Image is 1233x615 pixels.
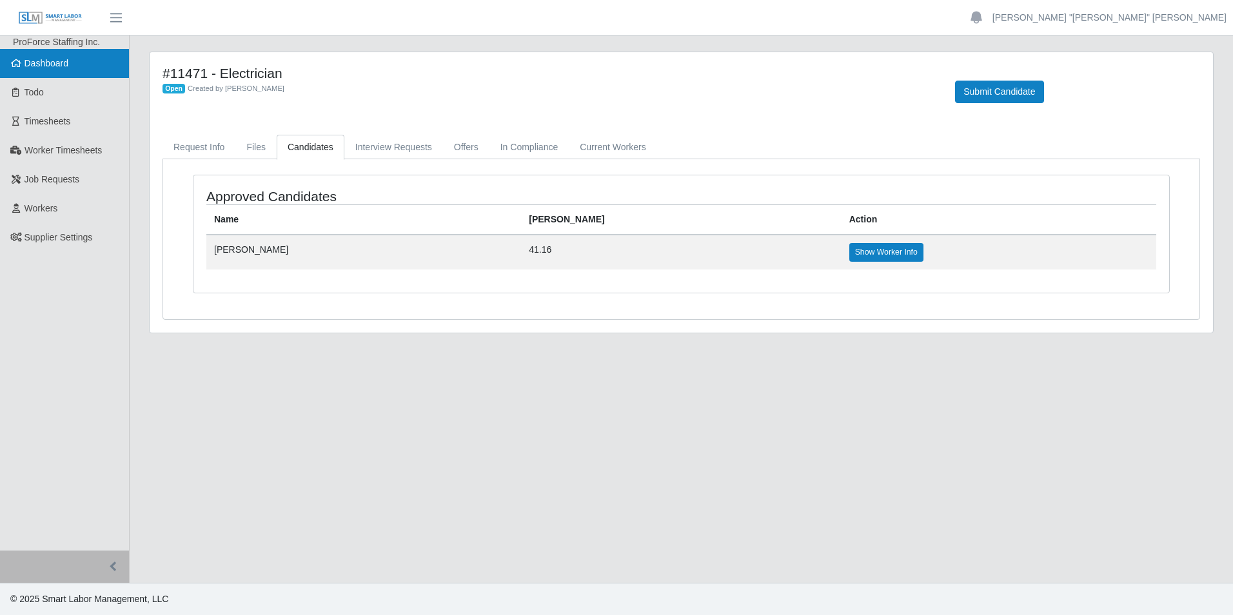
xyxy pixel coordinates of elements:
span: ProForce Staffing Inc. [13,37,100,47]
span: Supplier Settings [25,232,93,242]
td: 41.16 [521,235,841,269]
td: [PERSON_NAME] [206,235,521,269]
th: Action [842,205,1156,235]
a: Offers [443,135,489,160]
h4: Approved Candidates [206,188,591,204]
a: Interview Requests [344,135,443,160]
span: Worker Timesheets [25,145,102,155]
a: In Compliance [489,135,569,160]
span: Todo [25,87,44,97]
h4: #11471 - Electrician [163,65,936,81]
th: Name [206,205,521,235]
a: [PERSON_NAME] "[PERSON_NAME]" [PERSON_NAME] [992,11,1227,24]
a: Request Info [163,135,235,160]
a: Files [235,135,277,160]
a: Show Worker Info [849,243,923,261]
a: Candidates [277,135,344,160]
span: Workers [25,203,58,213]
span: Dashboard [25,58,69,68]
button: Submit Candidate [955,81,1043,103]
a: Current Workers [569,135,656,160]
span: Open [163,84,185,94]
img: SLM Logo [18,11,83,25]
span: © 2025 Smart Labor Management, LLC [10,594,168,604]
th: [PERSON_NAME] [521,205,841,235]
span: Created by [PERSON_NAME] [188,84,284,92]
span: Job Requests [25,174,80,184]
span: Timesheets [25,116,71,126]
